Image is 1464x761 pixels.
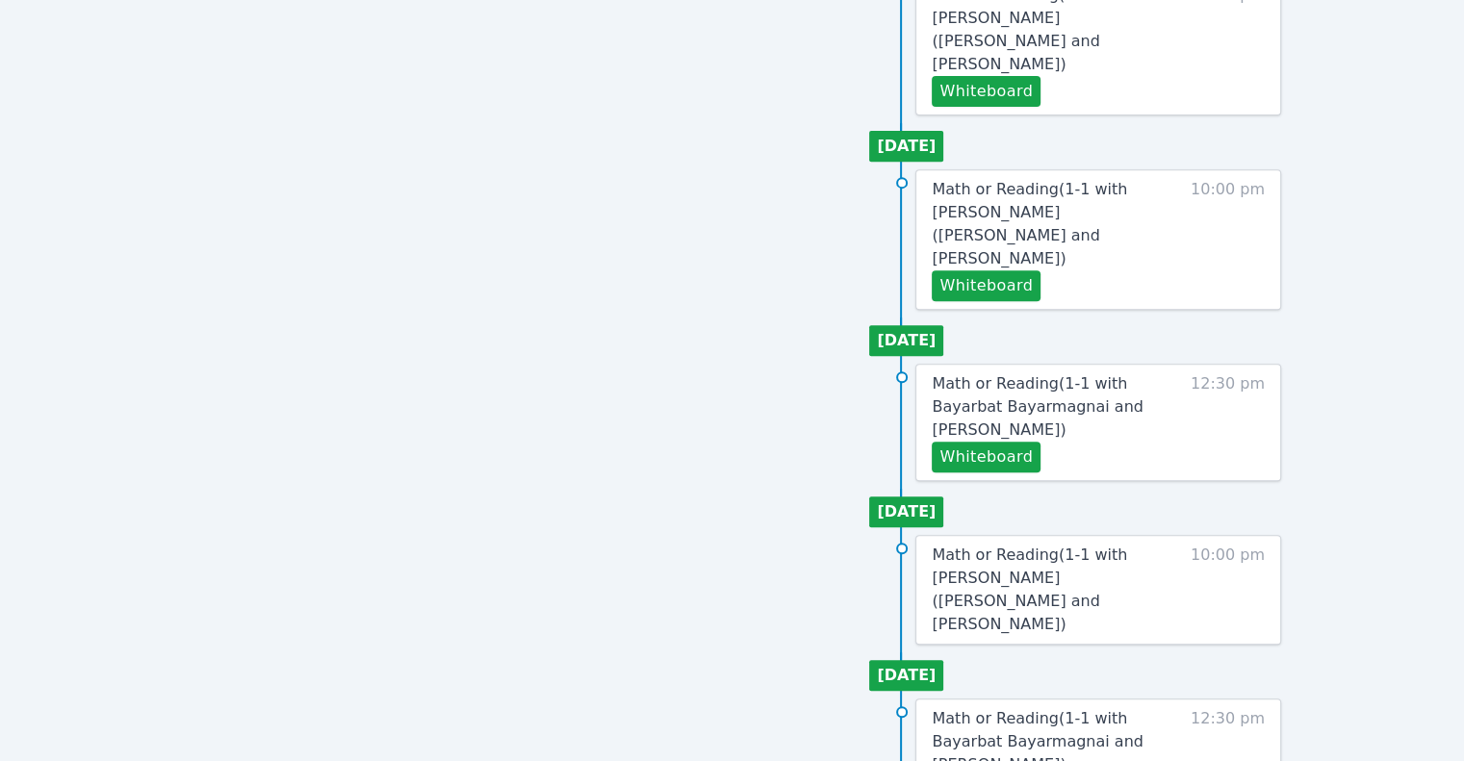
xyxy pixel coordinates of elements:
[869,660,943,691] li: [DATE]
[1191,178,1265,301] span: 10:00 pm
[869,496,943,527] li: [DATE]
[932,442,1040,472] button: Whiteboard
[1191,544,1265,636] span: 10:00 pm
[932,178,1181,270] a: Math or Reading(1-1 with [PERSON_NAME] ([PERSON_NAME] and [PERSON_NAME])
[932,545,1127,633] span: Math or Reading ( 1-1 with [PERSON_NAME] ([PERSON_NAME] and [PERSON_NAME] )
[932,270,1040,301] button: Whiteboard
[932,180,1127,267] span: Math or Reading ( 1-1 with [PERSON_NAME] ([PERSON_NAME] and [PERSON_NAME] )
[869,325,943,356] li: [DATE]
[932,372,1181,442] a: Math or Reading(1-1 with Bayarbat Bayarmagnai and [PERSON_NAME])
[932,76,1040,107] button: Whiteboard
[1191,372,1265,472] span: 12:30 pm
[869,131,943,162] li: [DATE]
[932,544,1181,636] a: Math or Reading(1-1 with [PERSON_NAME] ([PERSON_NAME] and [PERSON_NAME])
[932,374,1143,439] span: Math or Reading ( 1-1 with Bayarbat Bayarmagnai and [PERSON_NAME] )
